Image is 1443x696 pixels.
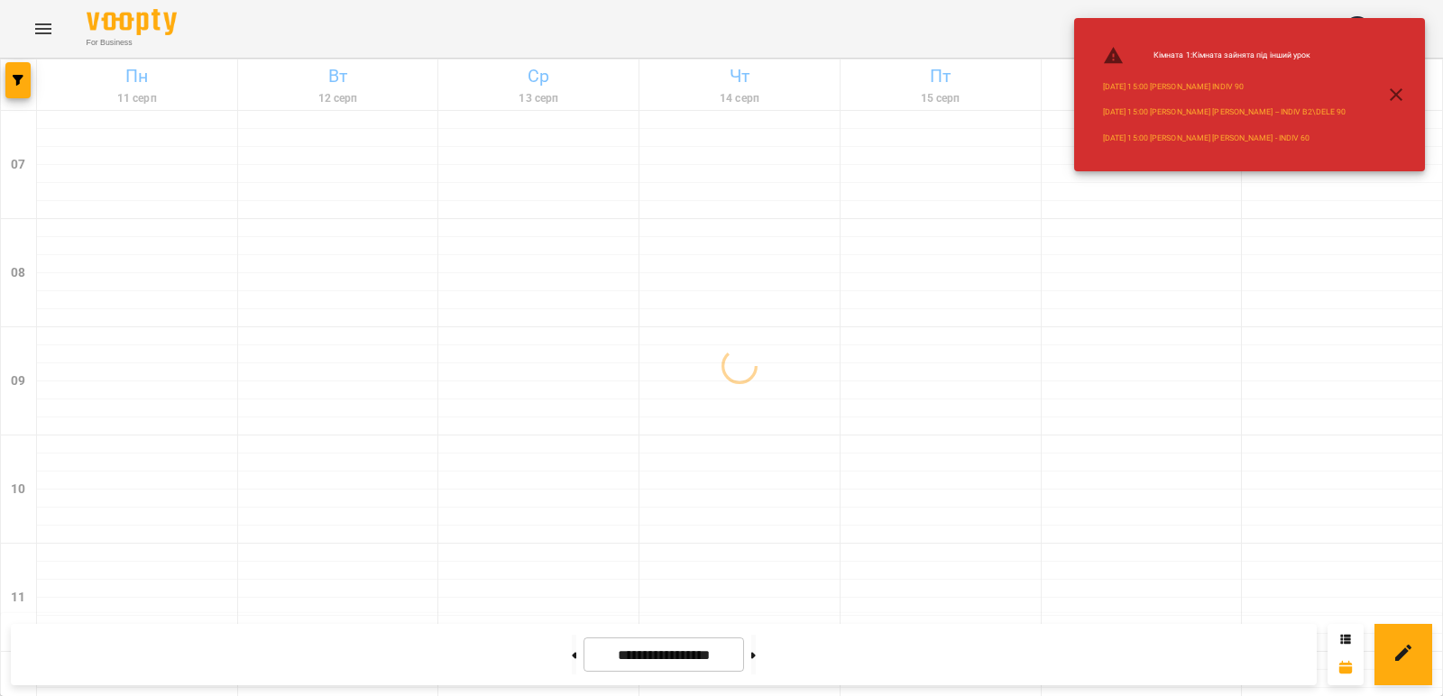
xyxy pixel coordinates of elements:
a: [DATE] 15:00 [PERSON_NAME] INDIV 90 [1103,81,1244,93]
h6: 10 [11,480,25,499]
h6: Пн [40,62,234,90]
h6: Вт [241,62,436,90]
h6: 16 серп [1044,90,1239,107]
h6: 14 серп [642,90,837,107]
a: [DATE] 15:00 [PERSON_NAME] [PERSON_NAME] -- INDIV B2\DELE 90 [1103,106,1346,118]
h6: 09 [11,371,25,391]
h6: Пт [843,62,1038,90]
span: For Business [87,37,177,49]
h6: Чт [642,62,837,90]
button: Menu [22,7,65,50]
h6: 13 серп [441,90,636,107]
img: Voopty Logo [87,9,177,35]
h6: Сб [1044,62,1239,90]
h6: Ср [441,62,636,90]
h6: 08 [11,263,25,283]
h6: 15 серп [843,90,1038,107]
a: [DATE] 15:00 [PERSON_NAME] [PERSON_NAME] - INDIV 60 [1103,133,1310,144]
li: Кімната 1 : Кімната зайнята під інший урок [1089,38,1361,74]
h6: 12 серп [241,90,436,107]
h6: 07 [11,155,25,175]
h6: 11 серп [40,90,234,107]
h6: 11 [11,588,25,608]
